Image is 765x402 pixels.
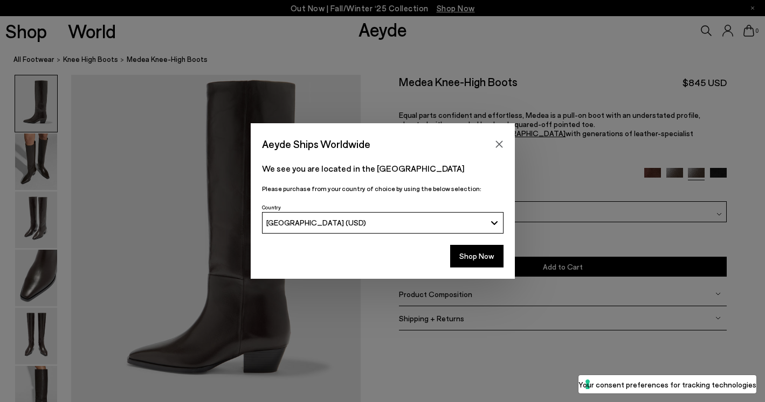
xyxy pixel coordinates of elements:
[491,136,507,152] button: Close
[262,204,281,210] span: Country
[262,162,504,175] p: We see you are located in the [GEOGRAPHIC_DATA]
[450,245,504,267] button: Shop Now
[262,184,504,194] p: Please purchase from your country of choice by using the below selection:
[578,375,756,393] button: Your consent preferences for tracking technologies
[262,135,370,153] span: Aeyde Ships Worldwide
[578,379,756,390] label: Your consent preferences for tracking technologies
[266,218,366,227] span: [GEOGRAPHIC_DATA] (USD)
